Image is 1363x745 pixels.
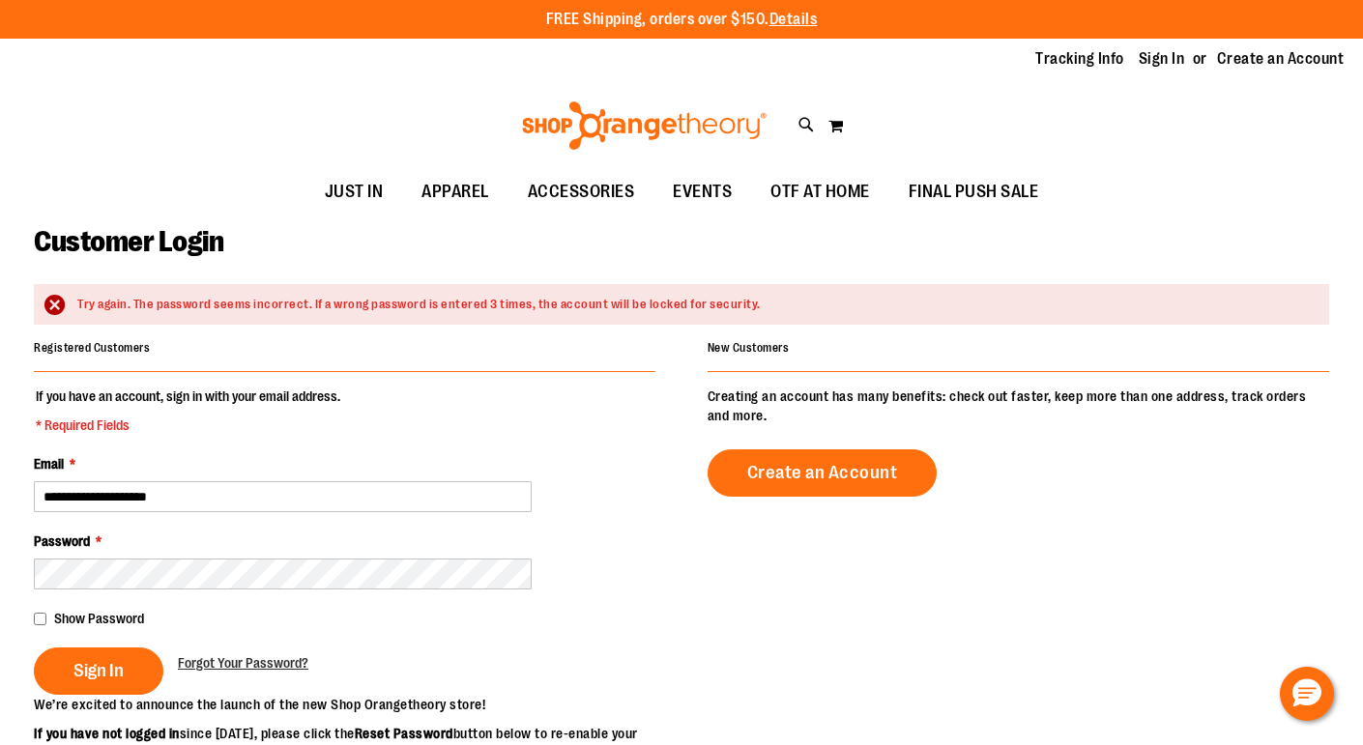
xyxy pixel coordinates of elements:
span: * Required Fields [36,415,340,435]
span: FINAL PUSH SALE [909,170,1039,214]
span: APPAREL [421,170,489,214]
span: ACCESSORIES [528,170,635,214]
a: JUST IN [305,170,403,215]
p: FREE Shipping, orders over $150. [546,9,818,31]
a: Create an Account [708,449,938,497]
legend: If you have an account, sign in with your email address. [34,387,342,435]
span: EVENTS [673,170,732,214]
a: Create an Account [1217,48,1345,70]
a: Sign In [1139,48,1185,70]
a: OTF AT HOME [751,170,889,215]
span: OTF AT HOME [770,170,870,214]
span: Email [34,456,64,472]
a: EVENTS [653,170,751,215]
strong: If you have not logged in [34,726,180,741]
strong: New Customers [708,341,790,355]
button: Sign In [34,647,163,695]
a: APPAREL [402,170,508,215]
p: We’re excited to announce the launch of the new Shop Orangetheory store! [34,695,681,714]
span: Create an Account [747,462,898,483]
span: Forgot Your Password? [178,655,308,671]
span: Password [34,533,90,549]
span: Show Password [54,611,144,626]
a: FINAL PUSH SALE [889,170,1058,215]
button: Hello, have a question? Let’s chat. [1280,667,1334,721]
a: Details [769,11,818,28]
strong: Registered Customers [34,341,150,355]
a: ACCESSORIES [508,170,654,215]
a: Tracking Info [1035,48,1124,70]
span: Customer Login [34,225,223,258]
img: Shop Orangetheory [519,101,769,150]
p: Creating an account has many benefits: check out faster, keep more than one address, track orders... [708,387,1329,425]
span: Sign In [73,660,124,681]
div: Try again. The password seems incorrect. If a wrong password is entered 3 times, the account will... [77,296,1310,314]
span: JUST IN [325,170,384,214]
a: Forgot Your Password? [178,653,308,673]
strong: Reset Password [355,726,453,741]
